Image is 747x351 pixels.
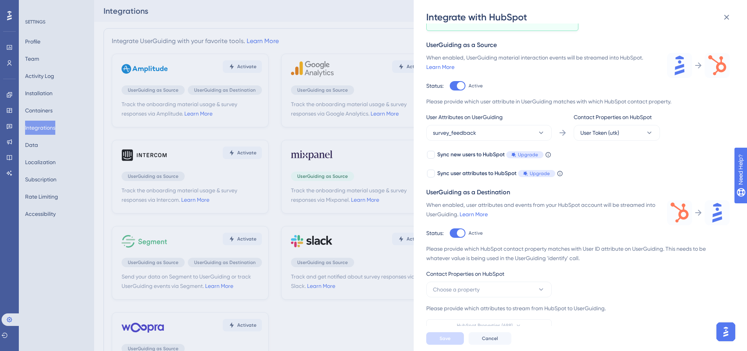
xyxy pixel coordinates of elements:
div: Please provide which user attribute in UserGuiding matches with which HubSpot contact property. [426,97,730,106]
span: survey_feedback [433,128,476,138]
div: Please provide which HubSpot contact property matches with User ID attribute on UserGuiding. This... [426,244,730,263]
div: Sync new users to HubSpot [437,150,543,159]
button: Save [426,332,464,345]
div: Integrate with HubSpot [426,11,736,24]
iframe: UserGuiding AI Assistant Launcher [714,320,738,344]
div: Status: [426,228,443,238]
button: User Token (utk) [574,125,660,141]
div: Sync user attributes to HubSpot [437,169,555,178]
span: Contact Properties on HubSpot [426,269,504,279]
div: UserGuiding as a Source [426,40,730,50]
span: Upgrade [518,152,538,158]
span: Need Help? [18,2,49,11]
span: Active [469,230,483,236]
button: Choose a property [426,282,552,297]
span: Contact Properties on HubSpot [574,112,652,122]
div: When enabled, UserGuiding material interaction events will be streamed into HubSpot. [426,53,658,72]
span: Save [440,335,451,342]
div: When enabled, user attributes and events from your HubSpot account will be streamed into UserGuid... [426,200,658,219]
span: User Token (utk) [580,128,619,138]
span: Active [469,83,483,89]
span: User Attributes on UserGuiding [426,112,503,122]
span: HubSpot Properties (698) [457,322,513,329]
a: Learn More [460,211,488,217]
button: survey_feedback [426,125,552,141]
div: Please provide which attributes to stream from HubSpot to UserGuiding. [426,304,730,313]
button: HubSpot Properties (698) [426,319,552,332]
div: Status: [426,81,443,90]
a: Learn More [426,64,454,70]
button: Cancel [469,332,511,345]
span: Cancel [482,335,498,342]
span: Choose a property [433,285,480,294]
span: Upgrade [530,170,550,177]
div: UserGuiding as a Destination [426,188,730,197]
